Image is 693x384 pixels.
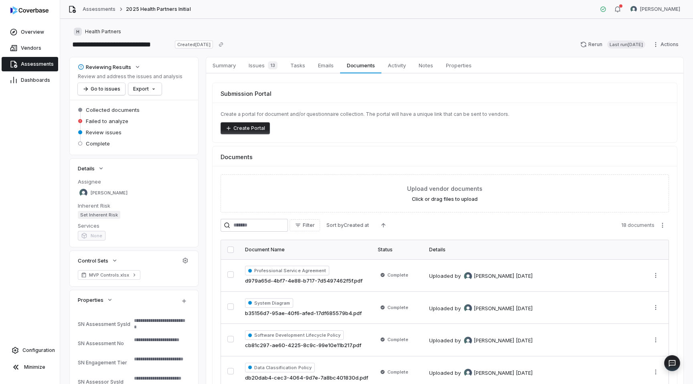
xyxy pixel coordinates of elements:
[455,304,514,312] div: by
[78,257,108,264] span: Control Sets
[78,165,95,172] span: Details
[344,60,378,71] span: Documents
[126,6,190,12] span: 2025 Health Partners Initial
[78,202,190,209] dt: Inherent Risk
[474,369,514,377] span: [PERSON_NAME]
[78,63,131,71] div: Reviewing Results
[245,374,368,382] a: db20dab4-cec3-4064-9d7e-7a8bc401830d.pdf
[649,269,662,281] button: More actions
[516,272,533,280] div: [DATE]
[221,111,669,117] p: Create a portal for document and/or questionnaire collection. The portal will have a unique link ...
[221,89,272,98] span: Submission Portal
[75,60,143,74] button: Reviewing Results
[412,196,478,202] label: Click or drag files to upload
[21,77,50,83] span: Dashboards
[78,296,103,303] span: Properties
[75,161,107,176] button: Details
[387,336,408,343] span: Complete
[21,61,54,67] span: Assessments
[214,37,228,52] button: Copy link
[287,60,308,71] span: Tasks
[626,3,685,15] button: Sayantan Bhattacherjee avatar[PERSON_NAME]
[474,305,514,313] span: [PERSON_NAME]
[71,24,124,39] button: HHealth Partners
[474,272,514,280] span: [PERSON_NAME]
[464,272,472,280] img: Sayantan Bhattacherjee avatar
[86,106,140,113] span: Collected documents
[245,298,293,308] span: System Diagram
[89,272,129,278] span: MVP Controls.xlsx
[429,337,533,345] div: Uploaded
[290,219,320,231] button: Filter
[443,60,475,71] span: Properties
[3,343,57,358] a: Configuration
[387,369,408,375] span: Complete
[78,270,140,280] a: MVP Controls.xlsx
[516,337,533,345] div: [DATE]
[464,369,472,377] img: Sayantan Bhattacherjee avatar
[86,129,122,136] span: Review issues
[78,222,190,229] dt: Services
[429,247,640,253] div: Details
[85,28,121,35] span: Health Partners
[79,189,87,197] img: Sayantan Bhattacherjee avatar
[455,369,514,377] div: by
[2,25,58,39] a: Overview
[429,369,533,377] div: Uploaded
[221,122,270,134] button: Create Portal
[21,45,41,51] span: Vendors
[429,272,533,280] div: Uploaded
[83,6,115,12] a: Assessments
[656,219,669,231] button: More actions
[455,272,514,280] div: by
[464,337,472,345] img: Sayantan Bhattacherjee avatar
[245,60,281,71] span: Issues
[649,334,662,346] button: More actions
[516,305,533,313] div: [DATE]
[78,178,190,185] dt: Assignee
[78,83,125,95] button: Go to issues
[75,293,115,307] button: Properties
[209,60,239,71] span: Summary
[128,83,162,95] button: Export
[78,360,131,366] div: SN Engagement Tier
[3,359,57,375] button: Minimize
[245,309,362,317] a: b35156d7-95ae-40f6-afed-17df685579b4.pdf
[464,304,472,312] img: Sayantan Bhattacherjee avatar
[245,363,315,372] span: Data Classification Policy
[649,366,662,378] button: More actions
[640,6,680,12] span: [PERSON_NAME]
[78,73,182,80] p: Review and address the issues and analysis
[407,184,482,193] span: Upload vendor documents
[245,266,329,275] span: Professional Service Agreement
[10,6,49,14] img: Coverbase logo
[575,38,650,51] button: RerunLast run[DATE]
[630,6,637,12] img: Sayantan Bhattacherjee avatar
[22,347,55,354] span: Configuration
[387,304,408,311] span: Complete
[322,219,374,231] button: Sort byCreated at
[78,211,120,219] span: Set Inherent Risk
[429,304,533,312] div: Uploaded
[303,222,315,228] span: Filter
[75,253,120,268] button: Control Sets
[21,29,44,35] span: Overview
[380,222,387,228] svg: Ascending
[375,219,391,231] button: Ascending
[387,272,408,278] span: Complete
[455,337,514,345] div: by
[175,40,213,49] span: Created [DATE]
[378,247,419,253] div: Status
[415,60,436,71] span: Notes
[516,369,533,377] div: [DATE]
[91,190,128,196] span: [PERSON_NAME]
[78,321,131,327] div: SN Assessment SysId
[607,40,645,49] span: Last run [DATE]
[650,38,683,51] button: Actions
[78,340,131,346] div: SN Assessment No
[245,342,361,350] a: cb81c297-ae60-4225-8c9c-99e10e11b217.pdf
[245,330,344,340] span: Software Development Lifecycle Policy
[86,117,128,125] span: Failed to analyze
[245,247,368,253] div: Document Name
[24,364,45,370] span: Minimize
